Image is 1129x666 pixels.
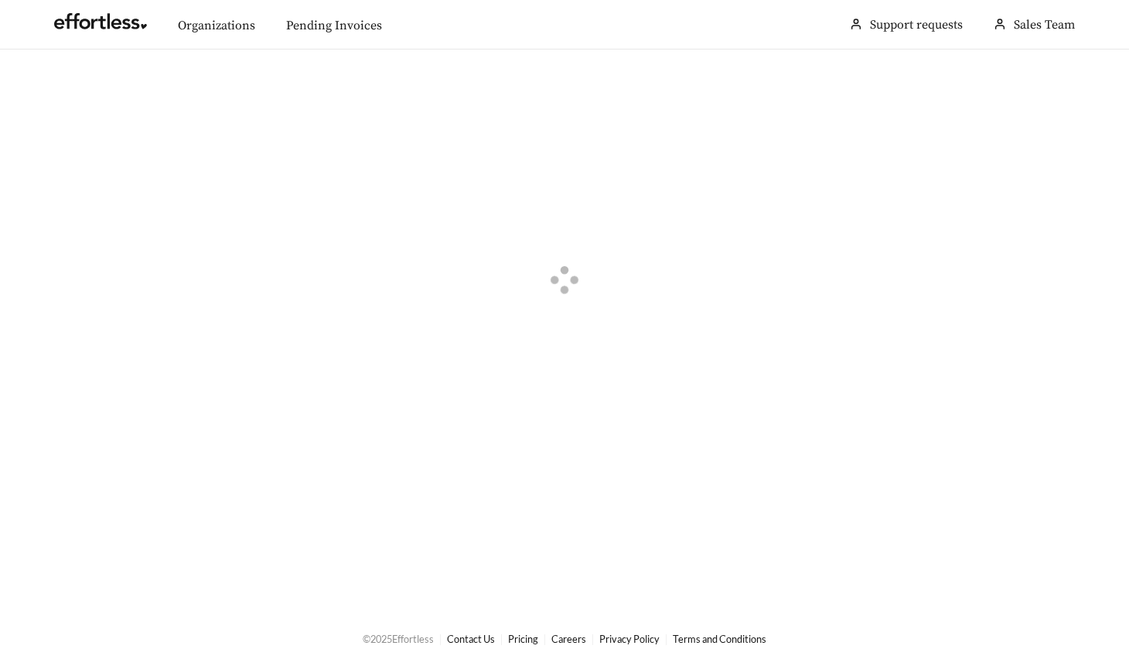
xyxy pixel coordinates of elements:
a: Terms and Conditions [673,633,766,645]
a: Careers [551,633,586,645]
a: Support requests [870,17,963,32]
a: Pricing [508,633,538,645]
a: Privacy Policy [599,633,660,645]
span: © 2025 Effortless [363,633,434,645]
a: Contact Us [447,633,495,645]
span: Sales Team [1014,17,1075,32]
a: Organizations [178,18,255,33]
a: Pending Invoices [286,18,382,33]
